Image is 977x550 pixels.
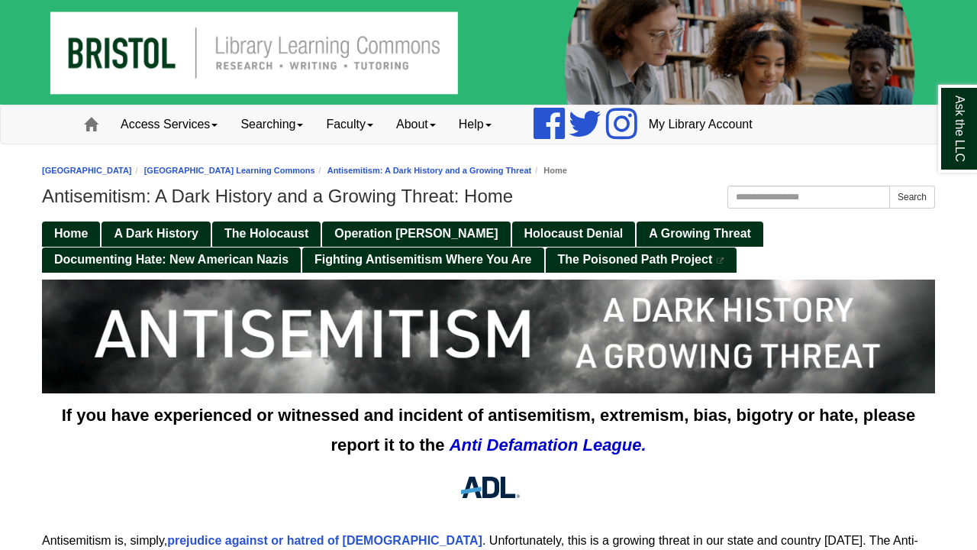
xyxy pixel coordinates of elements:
[212,222,321,247] a: The Holocaust
[889,186,935,209] button: Search
[114,227,198,240] span: A Dark History
[42,166,132,175] a: [GEOGRAPHIC_DATA]
[558,253,713,266] span: The Poisoned Path Project
[42,222,100,247] a: Home
[453,467,525,507] img: ADL
[649,227,751,240] span: A Growing Threat
[42,163,935,178] nav: breadcrumb
[109,105,229,144] a: Access Services
[716,257,725,264] i: This link opens in a new window
[450,435,646,455] a: Anti Defamation League.
[302,247,543,273] a: Fighting Antisemitism Where You Are
[531,163,567,178] li: Home
[447,105,503,144] a: Help
[167,534,482,547] a: prejudice against or hatred of [DEMOGRAPHIC_DATA]
[224,227,308,240] span: The Holocaust
[42,280,935,393] img: Antisemitism, a dark history, a growing threat
[322,222,510,247] a: Operation [PERSON_NAME]
[42,220,935,272] div: Guide Pages
[54,227,88,240] span: Home
[102,222,211,247] a: A Dark History
[144,166,315,175] a: [GEOGRAPHIC_DATA] Learning Commons
[582,435,646,455] strong: League.
[546,247,737,273] a: The Poisoned Path Project
[54,253,289,266] span: Documenting Hate: New American Nazis
[524,227,624,240] span: Holocaust Denial
[62,406,916,455] span: If you have experienced or witnessed and incident of antisemitism, extremism, bias, bigotry or ha...
[512,222,636,247] a: Holocaust Denial
[637,105,764,144] a: My Library Account
[229,105,314,144] a: Searching
[314,253,531,266] span: Fighting Antisemitism Where You Are
[450,435,579,455] i: Anti Defamation
[327,166,532,175] a: Antisemitism: A Dark History and a Growing Threat
[385,105,447,144] a: About
[314,105,385,144] a: Faculty
[42,247,301,273] a: Documenting Hate: New American Nazis
[42,186,935,207] h1: Antisemitism: A Dark History and a Growing Threat: Home
[637,222,763,247] a: A Growing Threat
[334,227,498,240] span: Operation [PERSON_NAME]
